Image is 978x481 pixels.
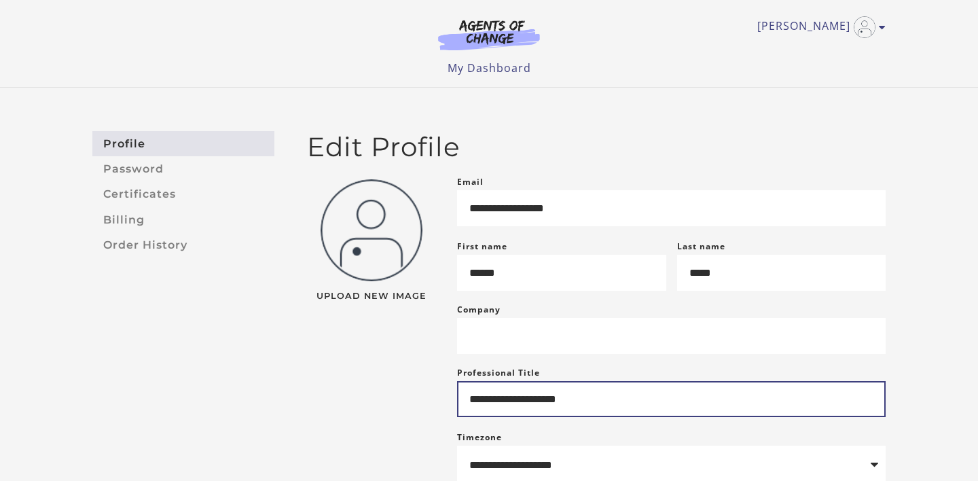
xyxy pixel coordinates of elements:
h2: Edit Profile [307,131,886,163]
span: Upload New Image [307,292,435,301]
a: Profile [92,131,274,156]
a: My Dashboard [448,60,531,75]
label: Professional Title [457,365,540,381]
label: Company [457,302,501,318]
label: Email [457,174,484,190]
a: Toggle menu [757,16,879,38]
img: Agents of Change Logo [424,19,554,50]
a: Password [92,156,274,181]
a: Order History [92,232,274,257]
label: Timezone [457,431,502,443]
a: Certificates [92,182,274,207]
label: Last name [677,240,725,252]
label: First name [457,240,507,252]
a: Billing [92,207,274,232]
